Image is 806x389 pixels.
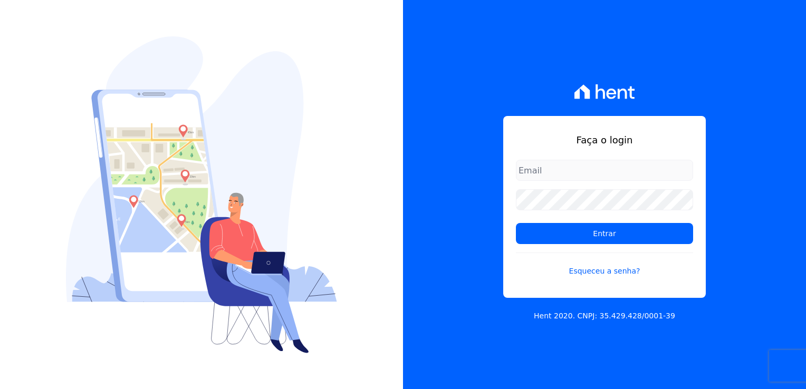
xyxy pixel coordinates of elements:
[516,223,693,244] input: Entrar
[534,310,675,322] p: Hent 2020. CNPJ: 35.429.428/0001-39
[516,252,693,277] a: Esqueceu a senha?
[516,133,693,147] h1: Faça o login
[516,160,693,181] input: Email
[66,36,337,353] img: Login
